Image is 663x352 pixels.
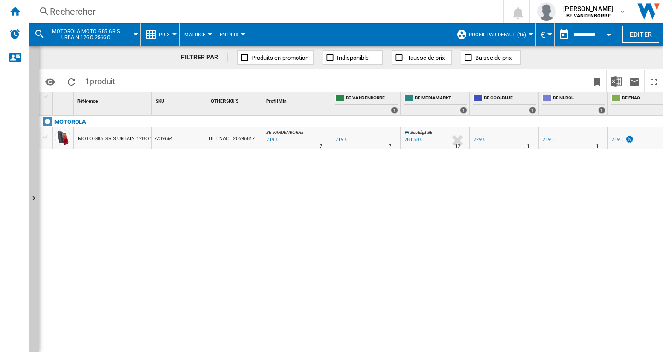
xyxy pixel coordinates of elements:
div: Délai de livraison : 1 jour [596,142,599,151]
button: Prix [159,23,174,46]
div: SKU Sort None [154,92,207,107]
div: 219 € [611,137,624,143]
span: Profil par défaut (16) [469,32,526,38]
button: Baisse de prix [461,50,521,65]
div: 229 € [472,135,486,144]
div: 219 € [334,135,348,144]
img: alerts-logo.svg [9,29,20,40]
div: BE COOLBLUE 1 offers sold by BE COOLBLUE [471,92,538,115]
button: € [541,23,550,46]
b: BE VANDENBORRE [566,13,611,19]
div: Sort None [209,92,262,107]
span: BE VANDENBORRE [346,95,398,103]
div: 1 offers sold by BE VANDENBORRE [391,107,398,114]
button: Indisponible [323,50,383,65]
span: € [541,30,545,40]
button: Profil par défaut (16) [469,23,531,46]
span: produit [90,76,115,86]
span: Indisponible [337,54,369,61]
div: Profil Min Sort None [264,92,331,107]
div: 219 € [335,137,348,143]
span: Produits en promotion [251,54,308,61]
span: 1 [81,70,120,90]
div: Prix [145,23,174,46]
div: BE FNAC : 20696847 [207,127,262,149]
div: 219 € [541,135,555,144]
span: OTHER SKU'S [211,98,238,104]
button: Hausse de prix [392,50,452,65]
div: Délai de livraison : 12 jours [455,142,460,151]
span: [PERSON_NAME] [563,4,613,13]
div: Profil par défaut (16) [456,23,531,46]
div: MOTO G85 GRIS URBAIN 12GO 256GO [78,128,166,150]
button: Options [41,73,59,90]
div: Délai de livraison : 7 jours [389,142,391,151]
div: 1 offers sold by BE NL BOL [598,107,605,114]
button: Matrice [184,23,210,46]
div: Mise à jour : vendredi 12 septembre 2025 11:13 [265,135,279,144]
button: Open calendar [600,25,617,41]
div: 1 offers sold by BE COOLBLUE [529,107,536,114]
button: Plein écran [645,70,663,92]
span: Hausse de prix [406,54,445,61]
div: Cliquez pour filtrer sur cette marque [54,116,86,127]
div: Délai de livraison : 7 jours [320,142,322,151]
div: motorola moto g85 gris urbain 12go 256go [34,23,136,46]
div: 1 offers sold by BE MEDIAMARKT [460,107,467,114]
div: OTHER SKU'S Sort None [209,92,262,107]
span: BE VANDENBORRE [266,130,304,135]
span: Bestdigit BE [410,130,433,135]
button: En Prix [220,23,243,46]
button: Créer un favoris [588,70,606,92]
div: 219 € [542,137,555,143]
button: Envoyer ce rapport par email [625,70,644,92]
div: Sort None [55,92,73,107]
span: motorola moto g85 gris urbain 12go 256go [49,29,123,40]
div: Délai de livraison : 1 jour [527,142,529,151]
div: 281,58 € [403,135,423,144]
span: SKU [156,98,164,104]
button: motorola moto g85 gris urbain 12go 256go [49,23,132,46]
div: Sort None [76,92,151,107]
div: 219 € [610,135,634,144]
md-menu: Currency [536,23,555,46]
div: 281,58 € [404,137,423,143]
button: Produits en promotion [237,50,314,65]
div: Référence Sort None [76,92,151,107]
span: En Prix [220,32,238,38]
div: BE NL BOL 1 offers sold by BE NL BOL [541,92,607,115]
span: BE MEDIAMARKT [415,95,467,103]
button: Télécharger au format Excel [607,70,625,92]
div: Sort None [154,92,207,107]
button: Editer [622,26,659,43]
span: Profil Min [266,98,287,104]
img: profile.jpg [537,2,556,21]
span: BE NL BOL [553,95,605,103]
div: 7739664 [152,127,207,149]
div: Sort None [264,92,331,107]
img: promotionV3.png [625,135,634,143]
button: Afficher [29,46,39,352]
span: Baisse de prix [475,54,512,61]
button: md-calendar [555,25,573,44]
span: Prix [159,32,170,38]
div: Rechercher [50,5,479,18]
div: BE VANDENBORRE 1 offers sold by BE VANDENBORRE [333,92,400,115]
div: 229 € [473,137,486,143]
span: Matrice [184,32,205,38]
div: FILTRER PAR [181,53,228,62]
span: BE COOLBLUE [484,95,536,103]
div: BE MEDIAMARKT 1 offers sold by BE MEDIAMARKT [402,92,469,115]
button: Recharger [62,70,81,92]
span: Référence [77,98,98,104]
img: excel-24x24.png [611,76,622,87]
